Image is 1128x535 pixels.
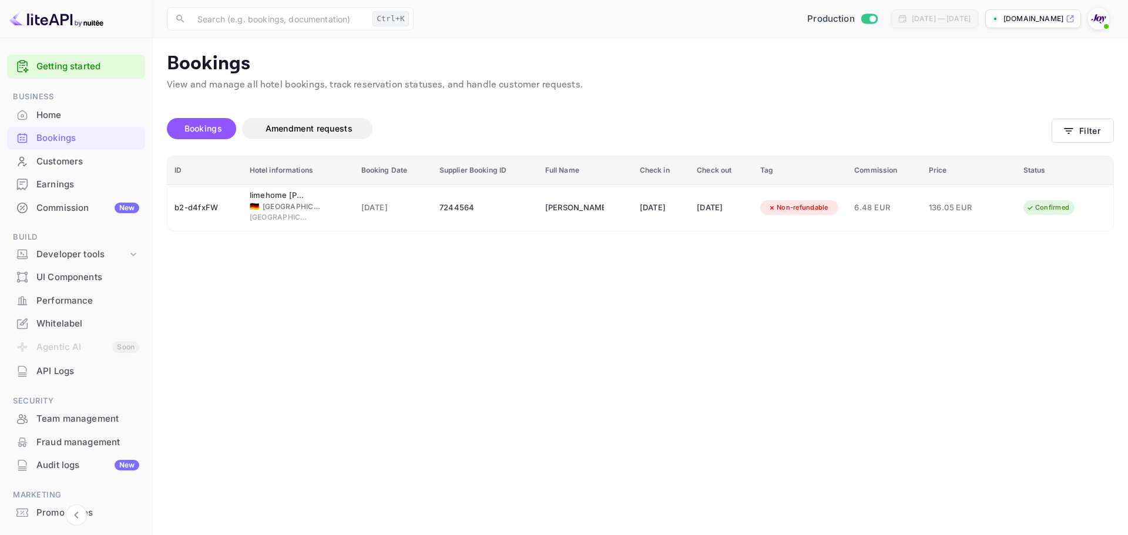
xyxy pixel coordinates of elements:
th: ID [167,156,243,185]
div: Promo codes [36,506,139,520]
span: Build [7,231,145,244]
div: Whitelabel [36,317,139,331]
a: Fraud management [7,431,145,453]
div: Developer tools [36,248,127,261]
a: UI Components [7,266,145,288]
span: Amendment requests [266,123,352,133]
div: Developer tools [7,244,145,265]
span: 6.48 EUR [854,201,914,214]
div: New [115,203,139,213]
div: Promo codes [7,502,145,524]
div: Audit logs [36,459,139,472]
button: Filter [1052,119,1114,143]
div: API Logs [7,360,145,383]
div: Home [7,104,145,127]
div: Team management [7,408,145,430]
div: Performance [36,294,139,308]
div: Agnieszka Furmanczuk [545,198,604,217]
div: Bookings [36,132,139,145]
div: Earnings [36,178,139,191]
div: account-settings tabs [167,118,1052,139]
th: Commission [847,156,921,185]
img: LiteAPI logo [9,9,103,28]
a: Earnings [7,173,145,195]
div: [DATE] [697,198,746,217]
p: Bookings [167,52,1114,76]
div: b2-d4fxFW [174,198,236,217]
div: Performance [7,290,145,312]
div: Switch to Sandbox mode [803,12,882,26]
div: 7244564 [439,198,531,217]
a: Audit logsNew [7,454,145,476]
a: CommissionNew [7,197,145,218]
div: Bookings [7,127,145,150]
th: Hotel informations [243,156,354,185]
div: Earnings [7,173,145,196]
input: Search (e.g. bookings, documentation) [190,7,368,31]
div: UI Components [7,266,145,289]
div: Getting started [7,55,145,79]
div: Team management [36,412,139,426]
a: Whitelabel [7,312,145,334]
div: UI Components [36,271,139,284]
th: Supplier Booking ID [432,156,538,185]
a: Team management [7,408,145,429]
div: Commission [36,201,139,215]
div: Fraud management [36,436,139,449]
a: Performance [7,290,145,311]
span: [GEOGRAPHIC_DATA] [250,212,308,223]
div: Customers [36,155,139,169]
th: Tag [753,156,847,185]
div: Confirmed [1019,200,1077,215]
div: Audit logsNew [7,454,145,477]
a: Home [7,104,145,126]
a: Getting started [36,60,139,73]
div: Customers [7,150,145,173]
span: [DATE] [361,201,425,214]
div: New [115,460,139,470]
th: Price [922,156,1016,185]
span: Security [7,395,145,408]
p: View and manage all hotel bookings, track reservation statuses, and handle customer requests. [167,78,1114,92]
th: Status [1016,156,1113,185]
a: Bookings [7,127,145,149]
th: Full Name [538,156,633,185]
div: [DATE] — [DATE] [912,14,971,24]
div: Non-refundable [760,200,836,215]
div: Whitelabel [7,312,145,335]
span: Marketing [7,489,145,502]
a: API Logs [7,360,145,382]
span: 136.05 EUR [929,201,988,214]
span: Production [807,12,855,26]
div: Home [36,109,139,122]
div: limehome Berlin Luise-Henriette-Str. [250,190,308,201]
img: With Joy [1089,9,1108,28]
div: API Logs [36,365,139,378]
table: booking table [167,156,1113,231]
button: Collapse navigation [66,504,87,526]
div: CommissionNew [7,197,145,220]
div: Fraud management [7,431,145,454]
a: Promo codes [7,502,145,523]
p: [DOMAIN_NAME] [1003,14,1063,24]
th: Check out [690,156,753,185]
span: Germany [250,203,259,210]
div: Ctrl+K [372,11,409,26]
span: Business [7,90,145,103]
span: [GEOGRAPHIC_DATA] [263,201,321,212]
th: Check in [633,156,690,185]
div: [DATE] [640,198,683,217]
a: Customers [7,150,145,172]
th: Booking Date [354,156,432,185]
span: Bookings [184,123,222,133]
